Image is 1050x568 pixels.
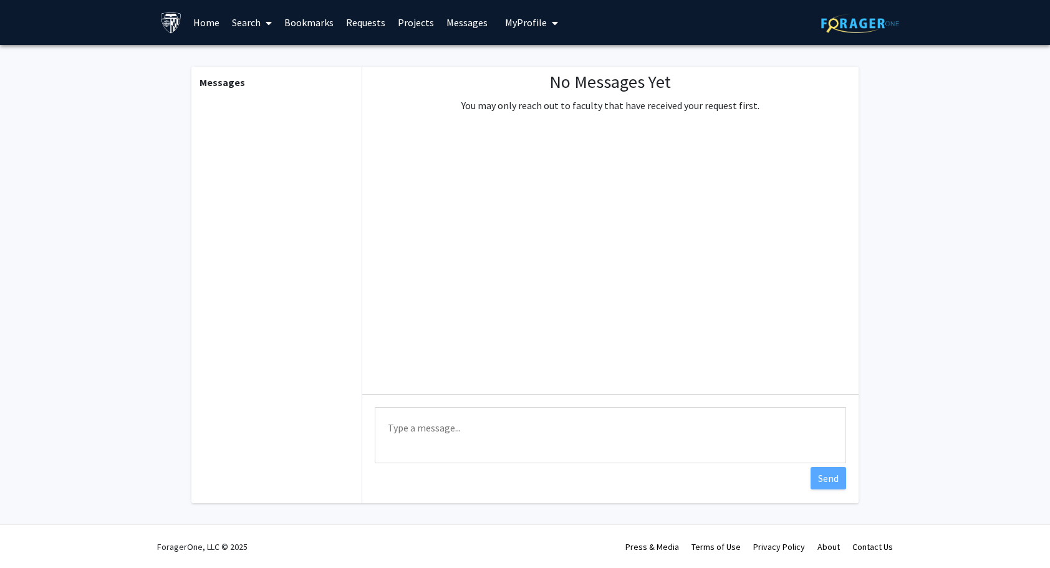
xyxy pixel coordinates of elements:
[392,1,440,44] a: Projects
[821,14,899,33] img: ForagerOne Logo
[817,541,840,552] a: About
[340,1,392,44] a: Requests
[160,12,182,34] img: Johns Hopkins University Logo
[440,1,494,44] a: Messages
[461,72,759,93] h1: No Messages Yet
[226,1,278,44] a: Search
[753,541,805,552] a: Privacy Policy
[187,1,226,44] a: Home
[852,541,893,552] a: Contact Us
[691,541,741,552] a: Terms of Use
[461,98,759,113] p: You may only reach out to faculty that have received your request first.
[278,1,340,44] a: Bookmarks
[200,76,245,89] b: Messages
[811,467,846,489] button: Send
[625,541,679,552] a: Press & Media
[375,407,846,463] textarea: Message
[505,16,547,29] span: My Profile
